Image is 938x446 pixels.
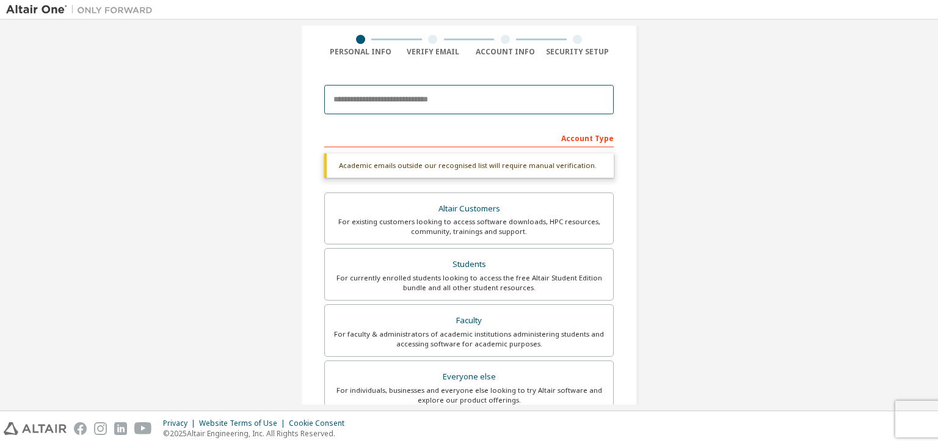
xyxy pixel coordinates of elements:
[163,419,199,428] div: Privacy
[332,256,606,273] div: Students
[397,47,470,57] div: Verify Email
[4,422,67,435] img: altair_logo.svg
[332,200,606,218] div: Altair Customers
[324,47,397,57] div: Personal Info
[94,422,107,435] img: instagram.svg
[324,153,614,178] div: Academic emails outside our recognised list will require manual verification.
[74,422,87,435] img: facebook.svg
[114,422,127,435] img: linkedin.svg
[199,419,289,428] div: Website Terms of Use
[469,47,542,57] div: Account Info
[332,329,606,349] div: For faculty & administrators of academic institutions administering students and accessing softwa...
[332,273,606,293] div: For currently enrolled students looking to access the free Altair Student Edition bundle and all ...
[332,368,606,386] div: Everyone else
[332,312,606,329] div: Faculty
[324,128,614,147] div: Account Type
[134,422,152,435] img: youtube.svg
[542,47,614,57] div: Security Setup
[332,217,606,236] div: For existing customers looking to access software downloads, HPC resources, community, trainings ...
[332,386,606,405] div: For individuals, businesses and everyone else looking to try Altair software and explore our prod...
[163,428,352,439] p: © 2025 Altair Engineering, Inc. All Rights Reserved.
[6,4,159,16] img: Altair One
[289,419,352,428] div: Cookie Consent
